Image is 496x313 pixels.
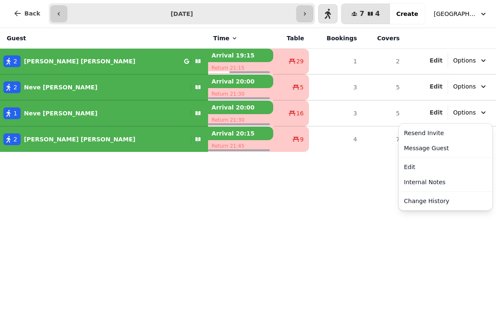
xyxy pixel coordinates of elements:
[401,141,491,156] button: Message Guest
[401,193,491,209] button: Change History
[448,105,493,120] button: Options
[401,175,491,190] button: Internal Notes
[401,159,491,175] button: Edit
[398,123,493,211] div: Options
[453,108,476,117] span: Options
[401,125,491,141] button: Resend Invite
